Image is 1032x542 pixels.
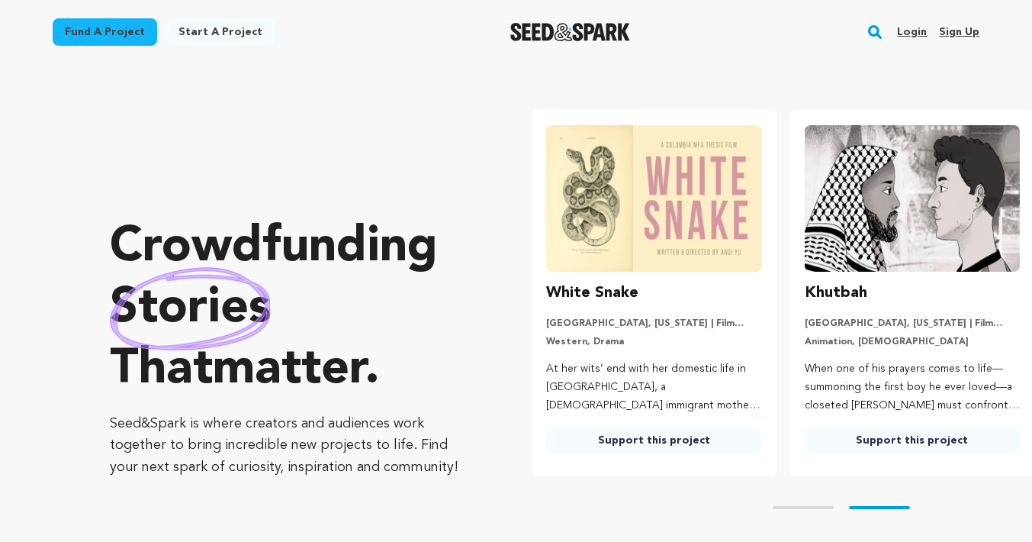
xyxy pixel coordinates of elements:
a: Support this project [805,427,1020,454]
img: Seed&Spark Logo Dark Mode [510,23,630,41]
a: Support this project [546,427,761,454]
img: Khutbah image [805,125,1020,272]
a: Fund a project [53,18,157,46]
img: White Snake image [546,125,761,272]
p: When one of his prayers comes to life—summoning the first boy he ever loved—a closeted [PERSON_NA... [805,360,1020,415]
a: Start a project [166,18,275,46]
p: [GEOGRAPHIC_DATA], [US_STATE] | Film Short [805,318,1020,330]
h3: Khutbah [805,281,867,305]
p: Crowdfunding that . [110,218,470,401]
a: Login [897,20,927,44]
a: Sign up [939,20,979,44]
img: hand sketched image [110,267,271,350]
p: Seed&Spark is where creators and audiences work together to bring incredible new projects to life... [110,413,470,479]
p: At her wits’ end with her domestic life in [GEOGRAPHIC_DATA], a [DEMOGRAPHIC_DATA] immigrant moth... [546,360,761,415]
h3: White Snake [546,281,638,305]
p: Animation, [DEMOGRAPHIC_DATA] [805,336,1020,348]
span: matter [213,346,365,395]
a: Seed&Spark Homepage [510,23,630,41]
p: [GEOGRAPHIC_DATA], [US_STATE] | Film Short [546,318,761,330]
p: Western, Drama [546,336,761,348]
